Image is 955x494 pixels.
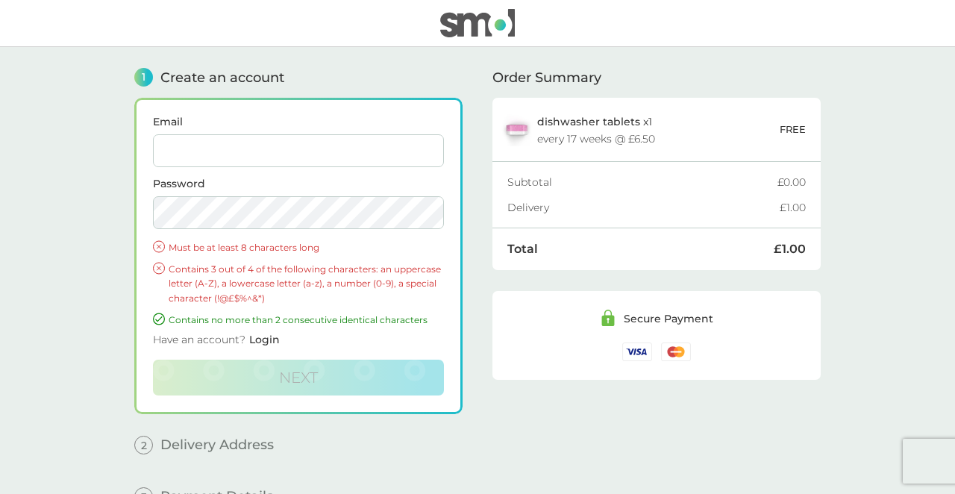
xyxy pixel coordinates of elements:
span: 1 [134,68,153,87]
div: £0.00 [777,177,806,187]
span: Delivery Address [160,438,274,451]
div: Delivery [507,202,780,213]
img: smol [440,9,515,37]
span: Order Summary [492,71,601,84]
p: Must be at least 8 characters long [169,240,444,254]
label: Password [153,178,444,189]
p: x 1 [537,116,652,128]
span: Create an account [160,71,284,84]
button: Next [153,360,444,395]
span: Login [249,333,280,346]
span: 2 [134,436,153,454]
div: Have an account? [153,327,444,360]
div: Subtotal [507,177,777,187]
div: £1.00 [774,243,806,255]
img: /assets/icons/cards/visa.svg [622,343,652,361]
p: Contains no more than 2 consecutive identical characters [169,313,444,327]
span: Next [279,369,318,387]
div: Total [507,243,774,255]
div: every 17 weeks @ £6.50 [537,134,655,144]
p: Contains 3 out of 4 of the following characters: an uppercase letter (A-Z), a lowercase letter (a... [169,262,444,305]
span: dishwasher tablets [537,115,640,128]
div: Secure Payment [624,313,713,324]
label: Email [153,116,444,127]
div: £1.00 [780,202,806,213]
p: FREE [780,122,806,137]
img: /assets/icons/cards/mastercard.svg [661,343,691,361]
